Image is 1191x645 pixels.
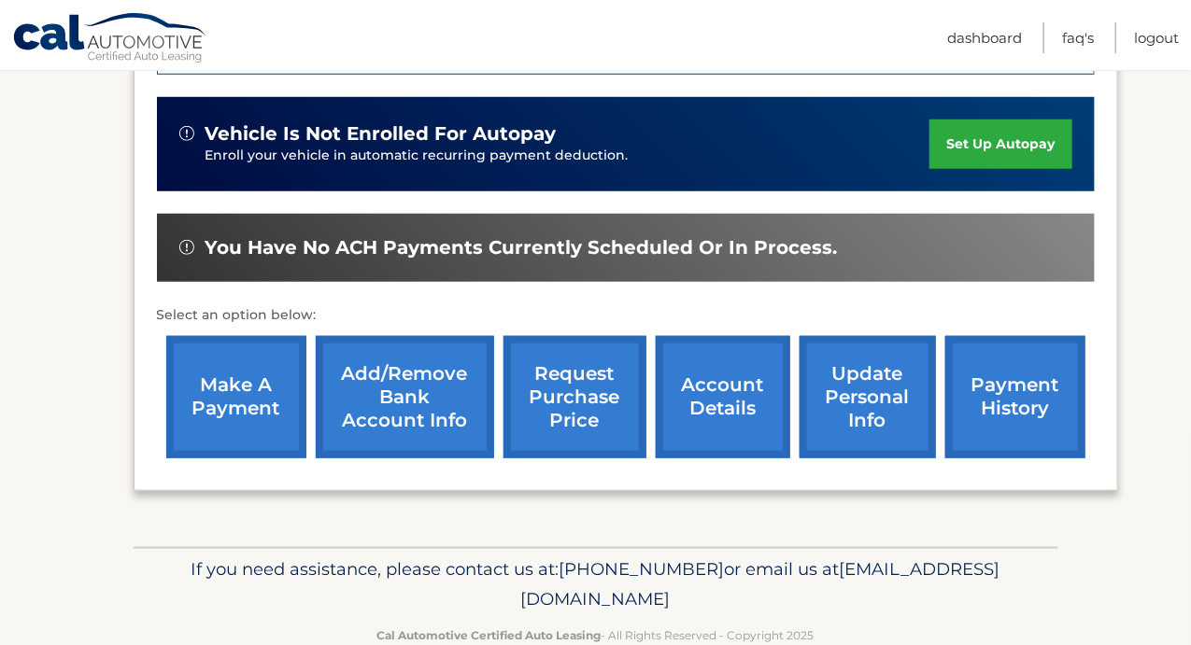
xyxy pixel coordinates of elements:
p: If you need assistance, please contact us at: or email us at [146,554,1046,614]
a: update personal info [800,336,936,458]
p: Select an option below: [157,304,1095,327]
span: [PHONE_NUMBER] [560,558,725,580]
p: Enroll your vehicle in automatic recurring payment deduction. [206,146,930,166]
a: Add/Remove bank account info [316,336,494,458]
img: alert-white.svg [179,240,194,255]
a: make a payment [166,336,306,458]
p: - All Rights Reserved - Copyright 2025 [146,625,1046,645]
span: You have no ACH payments currently scheduled or in process. [206,236,838,259]
span: vehicle is not enrolled for autopay [206,122,557,146]
a: Logout [1134,22,1179,53]
strong: Cal Automotive Certified Auto Leasing [377,628,602,642]
a: payment history [945,336,1085,458]
a: account details [656,336,790,458]
img: alert-white.svg [179,126,194,141]
a: Dashboard [947,22,1022,53]
a: set up autopay [929,119,1071,169]
a: FAQ's [1062,22,1094,53]
a: Cal Automotive [12,12,208,66]
a: request purchase price [503,336,646,458]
